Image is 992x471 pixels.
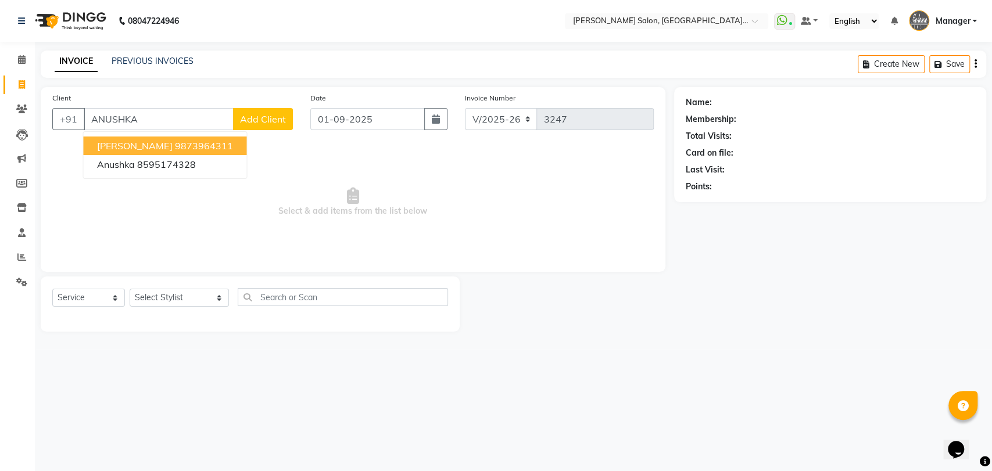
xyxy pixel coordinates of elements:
input: Search or Scan [238,288,449,306]
input: Search by Name/Mobile/Email/Code [84,108,234,130]
button: +91 [52,108,85,130]
button: Create New [858,55,925,73]
a: PREVIOUS INVOICES [112,56,194,66]
label: Client [52,93,71,103]
button: Save [929,55,970,73]
button: Add Client [233,108,293,130]
label: Date [310,93,326,103]
span: [PERSON_NAME] [97,140,172,152]
span: Manager [935,15,970,27]
iframe: chat widget [943,425,980,459]
ngb-highlight: 8595174328 [137,159,195,170]
img: Manager [909,10,929,31]
ngb-highlight: 9873964311 [174,140,232,152]
div: Card on file: [686,147,733,159]
div: Points: [686,181,712,193]
label: Invoice Number [465,93,515,103]
div: Total Visits: [686,130,732,142]
div: Name: [686,96,712,109]
div: Membership: [686,113,736,125]
span: anushka [97,159,135,170]
span: Select & add items from the list below [52,144,654,260]
b: 08047224946 [128,5,179,37]
div: Last Visit: [686,164,725,176]
a: INVOICE [55,51,98,72]
img: logo [30,5,109,37]
span: Add Client [240,113,286,125]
